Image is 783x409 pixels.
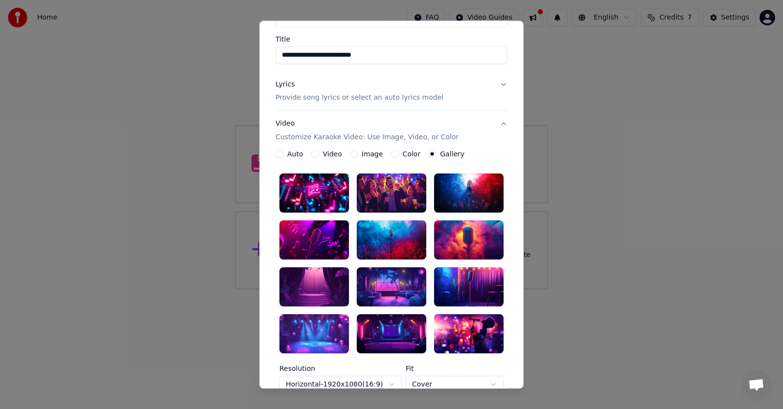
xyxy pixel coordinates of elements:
p: Customize Karaoke Video: Use Image, Video, or Color [276,133,459,143]
label: Title [276,36,507,43]
label: Auto [287,151,303,158]
label: Color [403,151,421,158]
label: Image [362,151,383,158]
label: Fit [406,365,504,372]
p: Provide song lyrics or select an auto lyrics model [276,93,443,103]
label: Video [323,151,342,158]
div: Video [276,119,459,143]
button: LyricsProvide song lyrics or select an auto lyrics model [276,72,507,111]
label: Resolution [279,365,402,372]
label: Gallery [440,151,464,158]
div: Lyrics [276,80,295,89]
button: VideoCustomize Karaoke Video: Use Image, Video, or Color [276,111,507,151]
